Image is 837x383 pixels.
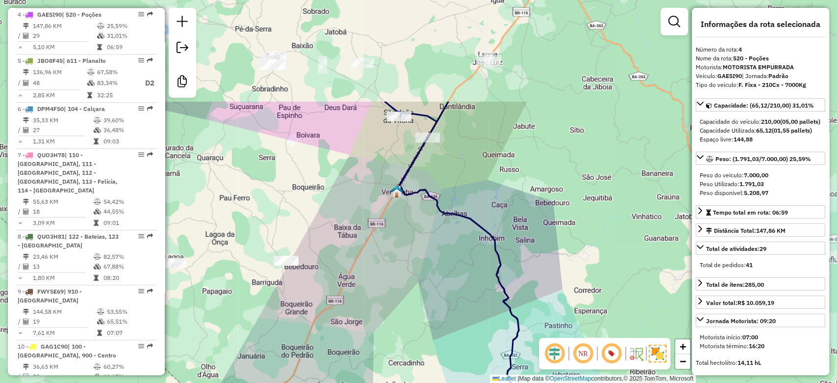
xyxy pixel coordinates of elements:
em: Rota exportada [147,288,153,294]
span: | Jornada: [742,72,788,80]
span: 8 - [18,233,119,249]
td: 144,58 KM [32,307,97,317]
a: Total de itens:285,00 [696,277,825,291]
div: Capacidade do veículo: [700,117,821,126]
span: | 104 - Calçara [64,105,105,112]
td: 32:25 [97,90,136,100]
em: Rota exportada [147,152,153,158]
em: Opções [138,11,144,17]
i: Total de Atividades [23,127,29,133]
div: Map data © contributors,© 2025 TomTom, Microsoft [490,375,696,383]
span: | 611 - Planalto [63,57,106,64]
p: D2 [137,78,154,89]
strong: 4 [738,46,742,53]
span: FWY5E69 [37,288,64,295]
div: Total de atividades:29 [696,257,825,274]
td: 65,51% [106,317,153,327]
td: / [18,207,23,217]
span: | 520 - Poções [62,11,101,18]
i: % de utilização do peso [87,69,95,75]
td: 19 [32,317,97,327]
strong: R$ 10.059,19 [737,299,774,306]
i: Distância Total [23,364,29,370]
td: 39,60% [103,115,152,125]
span: Exibir número da rota [600,342,623,365]
a: Jornada Motorista: 09:20 [696,314,825,327]
td: = [18,328,23,338]
td: / [18,372,23,382]
td: = [18,218,23,228]
td: 27 [32,125,93,135]
span: GAE5I90 [37,11,62,18]
td: 09:03 [103,137,152,146]
i: % de utilização da cubagem [87,80,95,86]
span: DPM4F50 [37,105,64,112]
td: / [18,125,23,135]
span: | 110 - [GEOGRAPHIC_DATA], 111 - [GEOGRAPHIC_DATA], 112 - [GEOGRAPHIC_DATA], 113 - Felícia, 114 -... [18,151,118,194]
i: % de utilização do peso [94,199,101,205]
div: Espaço livre: [700,135,821,144]
a: Exportar sessão [173,38,192,60]
i: Total de Atividades [23,33,29,39]
div: Capacidade Utilizada: [700,126,821,135]
span: QUO3H81 [37,233,65,240]
a: Leaflet [492,375,516,382]
div: Jornada Motorista: 09:20 [706,317,776,326]
em: Rota exportada [147,57,153,63]
i: % de utilização da cubagem [94,127,101,133]
div: Capacidade: (65,12/210,00) 31,01% [696,113,825,148]
span: 4 - [18,11,101,18]
em: Opções [138,57,144,63]
td: 08:20 [103,273,152,283]
strong: 210,00 [761,118,780,125]
div: Valor total: [706,299,774,307]
span: 5 - [18,57,106,64]
a: Distância Total:147,86 KM [696,223,825,237]
div: Total hectolitro: [696,358,825,367]
a: Zoom in [675,339,690,354]
i: Total de Atividades [23,319,29,325]
div: Jornada Motorista: 09:20 [696,329,825,355]
a: Zoom out [675,354,690,369]
a: Exibir filtros [664,12,684,31]
h4: Informações da rota selecionada [696,20,825,29]
span: | 122 - Bateias, 123 - [GEOGRAPHIC_DATA] [18,233,119,249]
td: 31,01% [106,31,153,41]
i: % de utilização da cubagem [94,264,101,270]
i: % de utilização da cubagem [97,33,104,39]
em: Rota exportada [147,11,153,17]
a: Total de atividades:29 [696,242,825,255]
div: Atividade não roteirizada - JOSE EMANUEL PEREIRA OLIVEIRA 0935846557 [161,258,186,268]
td: / [18,77,23,89]
strong: F. Fixa - 210Cx - 7000Kg [738,81,806,88]
strong: MOTORISTA EMPURRADA [723,63,794,71]
i: Tempo total em rota [87,92,92,98]
i: % de utilização do peso [94,364,101,370]
strong: 16:20 [749,342,764,350]
em: Rota exportada [147,106,153,111]
div: Distância Total: [706,226,786,235]
td: 67,58% [97,67,136,77]
td: 3,09 KM [32,218,93,228]
td: 36,63 KM [32,362,93,372]
img: PA Simulação Veredinha [390,185,403,198]
span: Peso do veículo: [700,171,768,179]
strong: 41 [746,261,753,269]
td: 67,88% [103,262,152,272]
div: Total de pedidos: [700,261,821,270]
i: Distância Total [23,69,29,75]
div: Peso disponível: [700,189,821,197]
img: Fluxo de ruas [628,346,644,361]
strong: (05,00 pallets) [780,118,820,125]
span: QUO3H78 [37,151,65,159]
img: Exibir/Ocultar setores [649,345,666,362]
td: 25,59% [106,21,153,31]
div: Peso: (1.791,03/7.000,00) 25,59% [696,167,825,201]
span: | [517,375,519,382]
span: − [680,355,686,367]
em: Opções [138,288,144,294]
a: Tempo total em rota: 06:59 [696,205,825,219]
i: Distância Total [23,199,29,205]
td: / [18,31,23,41]
td: 22 [32,372,93,382]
